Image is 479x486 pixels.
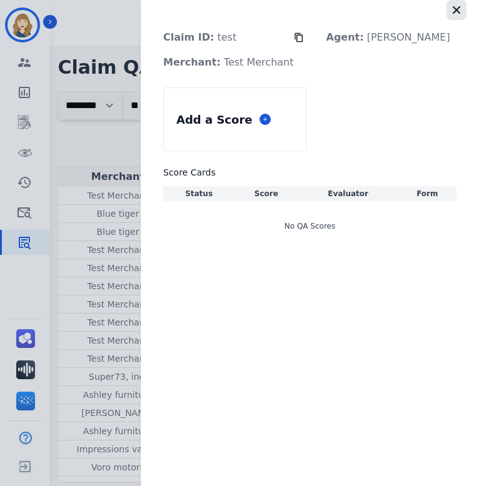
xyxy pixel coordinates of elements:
th: Status [163,186,234,201]
th: Form [398,186,456,201]
p: test [153,25,246,50]
strong: Claim ID: [163,31,214,43]
th: Score [234,186,298,201]
div: Add a Score [174,109,255,131]
p: [PERSON_NAME] [316,25,460,50]
h3: Score Cards [163,166,456,179]
strong: Merchant: [163,56,221,68]
div: No QA Scores [163,209,456,244]
strong: Agent: [326,31,364,43]
th: Evaluator [298,186,398,201]
p: Test Merchant [153,50,304,75]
